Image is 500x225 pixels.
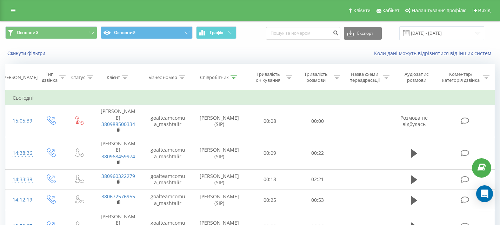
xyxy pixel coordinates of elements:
[5,26,97,39] button: Основний
[348,71,382,83] div: Назва схеми переадресації
[17,30,38,35] span: Основний
[6,91,495,105] td: Сьогодні
[71,74,85,80] div: Статус
[143,190,193,210] td: goalteamcomua_mashtalir
[246,105,294,137] td: 00:08
[246,137,294,170] td: 00:09
[294,190,341,210] td: 00:53
[93,137,143,170] td: [PERSON_NAME]
[143,105,193,137] td: goalteamcomua_mashtalir
[294,105,341,137] td: 00:00
[101,121,135,127] a: 380988500334
[193,105,246,137] td: [PERSON_NAME] (SIP)
[200,74,229,80] div: Співробітник
[294,137,341,170] td: 00:22
[353,8,371,13] span: Клієнти
[412,8,466,13] span: Налаштування профілю
[148,74,177,80] div: Бізнес номер
[13,173,29,186] div: 14:33:38
[344,27,382,40] button: Експорт
[143,137,193,170] td: goalteamcomua_mashtalir
[13,146,29,160] div: 14:38:36
[266,27,340,40] input: Пошук за номером
[13,114,29,128] div: 15:05:39
[374,50,495,57] a: Коли дані можуть відрізнятися вiд інших систем
[300,71,332,83] div: Тривалість розмови
[196,26,236,39] button: Графік
[193,190,246,210] td: [PERSON_NAME] (SIP)
[440,71,481,83] div: Коментар/категорія дзвінка
[246,169,294,190] td: 00:18
[101,173,135,179] a: 380960322279
[13,193,29,207] div: 14:12:19
[193,169,246,190] td: [PERSON_NAME] (SIP)
[101,193,135,200] a: 380672576955
[476,185,493,202] div: Open Intercom Messenger
[101,26,193,39] button: Основний
[101,153,135,160] a: 380968459974
[400,114,428,127] span: Розмова не відбулась
[143,169,193,190] td: goalteamcomua_mashtalir
[107,74,120,80] div: Клієнт
[382,8,400,13] span: Кабінет
[398,71,435,83] div: Аудіозапис розмови
[210,30,224,35] span: Графік
[246,190,294,210] td: 00:25
[93,105,143,137] td: [PERSON_NAME]
[193,137,246,170] td: [PERSON_NAME] (SIP)
[2,74,38,80] div: [PERSON_NAME]
[5,50,49,57] button: Скинути фільтри
[294,169,341,190] td: 02:21
[42,71,58,83] div: Тип дзвінка
[478,8,491,13] span: Вихід
[252,71,284,83] div: Тривалість очікування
